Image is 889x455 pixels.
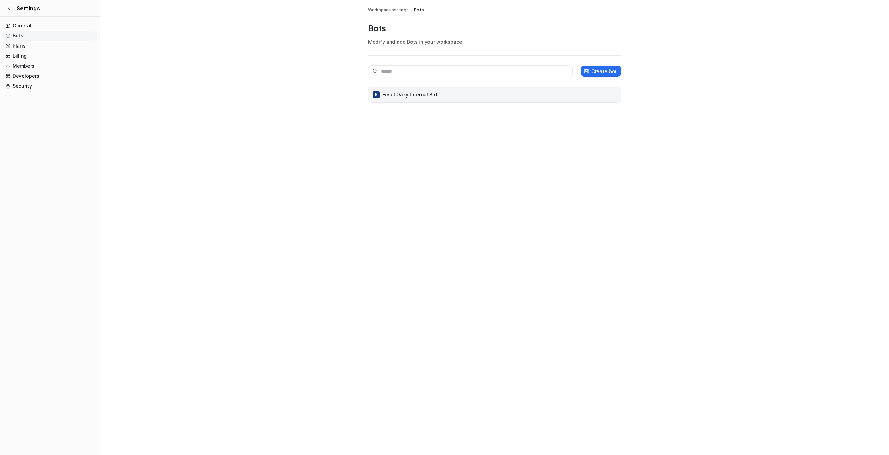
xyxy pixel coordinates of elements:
p: Bots [368,23,621,34]
a: Bots [3,31,97,41]
a: Billing [3,51,97,61]
img: create [584,69,589,74]
span: Settings [17,4,40,12]
a: Plans [3,41,97,51]
span: / [411,7,412,13]
a: Developers [3,71,97,81]
p: Modify and add Bots in your workspace. [368,38,621,45]
a: Security [3,81,97,91]
a: Workspace settings [368,7,409,13]
p: Create bot [591,68,617,75]
a: Members [3,61,97,71]
button: Create bot [581,66,621,77]
a: Bots [414,7,424,13]
p: Eesel Oaky Internal Bot [382,91,438,98]
a: General [3,21,97,31]
span: E [373,91,380,98]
